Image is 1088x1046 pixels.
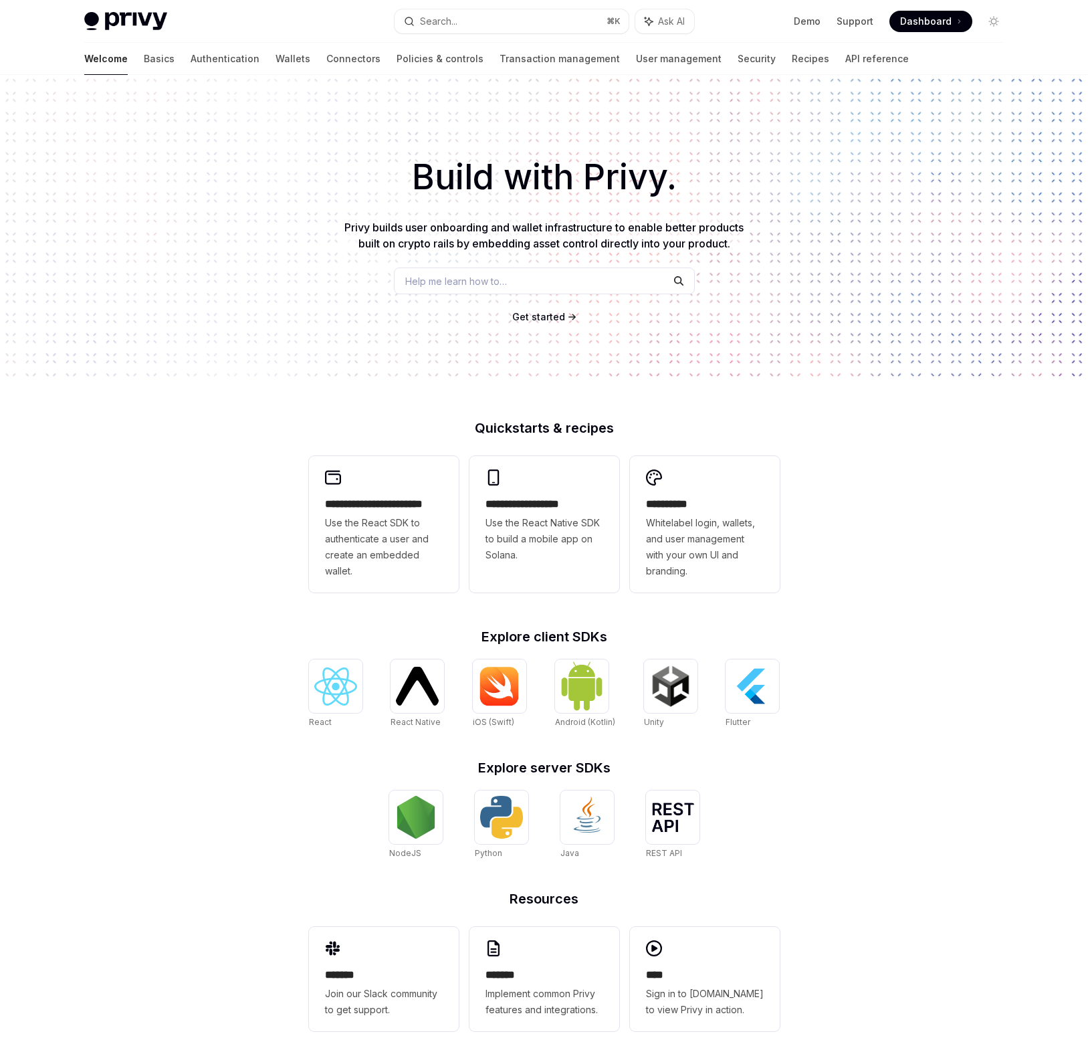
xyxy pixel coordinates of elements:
span: Use the React SDK to authenticate a user and create an embedded wallet. [325,515,443,579]
h2: Explore server SDKs [309,761,780,774]
span: React [309,717,332,727]
a: FlutterFlutter [726,659,779,729]
img: Java [566,796,609,839]
a: Connectors [326,43,380,75]
span: Flutter [726,717,750,727]
span: Help me learn how to… [405,274,507,288]
span: Sign in to [DOMAIN_NAME] to view Privy in action. [646,986,764,1018]
a: PythonPython [475,791,528,860]
a: Security [738,43,776,75]
img: light logo [84,12,167,31]
a: Authentication [191,43,259,75]
img: REST API [651,803,694,832]
a: Recipes [792,43,829,75]
a: API reference [845,43,909,75]
span: Unity [644,717,664,727]
button: Search...⌘K [395,9,629,33]
a: UnityUnity [644,659,697,729]
a: Policies & controls [397,43,483,75]
button: Ask AI [635,9,694,33]
span: React Native [391,717,441,727]
span: Use the React Native SDK to build a mobile app on Solana. [485,515,603,563]
a: React NativeReact Native [391,659,444,729]
span: Implement common Privy features and integrations. [485,986,603,1018]
a: User management [636,43,722,75]
a: iOS (Swift)iOS (Swift) [473,659,526,729]
span: Python [475,848,502,858]
button: Toggle dark mode [983,11,1004,32]
span: Privy builds user onboarding and wallet infrastructure to enable better products built on crypto ... [344,221,744,250]
img: NodeJS [395,796,437,839]
a: Wallets [276,43,310,75]
img: React [314,667,357,706]
a: **** **Implement common Privy features and integrations. [469,927,619,1031]
img: Flutter [731,665,774,708]
span: REST API [646,848,682,858]
a: Get started [512,310,565,324]
img: Unity [649,665,692,708]
a: ReactReact [309,659,362,729]
a: REST APIREST API [646,791,699,860]
span: NodeJS [389,848,421,858]
img: Python [480,796,523,839]
div: Search... [420,13,457,29]
a: **** *****Whitelabel login, wallets, and user management with your own UI and branding. [630,456,780,593]
a: Support [837,15,873,28]
span: Java [560,848,579,858]
span: Whitelabel login, wallets, and user management with your own UI and branding. [646,515,764,579]
span: Dashboard [900,15,952,28]
h2: Quickstarts & recipes [309,421,780,435]
a: **** **** **** ***Use the React Native SDK to build a mobile app on Solana. [469,456,619,593]
h1: Build with Privy. [21,151,1067,203]
img: React Native [396,667,439,705]
a: **** **Join our Slack community to get support. [309,927,459,1031]
span: Get started [512,311,565,322]
a: Transaction management [500,43,620,75]
span: iOS (Swift) [473,717,514,727]
h2: Explore client SDKs [309,630,780,643]
a: Android (Kotlin)Android (Kotlin) [555,659,615,729]
a: JavaJava [560,791,614,860]
a: Welcome [84,43,128,75]
a: Basics [144,43,175,75]
a: Dashboard [889,11,972,32]
span: Ask AI [658,15,685,28]
a: Demo [794,15,821,28]
h2: Resources [309,892,780,906]
a: NodeJSNodeJS [389,791,443,860]
span: Join our Slack community to get support. [325,986,443,1018]
img: iOS (Swift) [478,666,521,706]
img: Android (Kotlin) [560,661,603,711]
span: Android (Kotlin) [555,717,615,727]
span: ⌘ K [607,16,621,27]
a: ****Sign in to [DOMAIN_NAME] to view Privy in action. [630,927,780,1031]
